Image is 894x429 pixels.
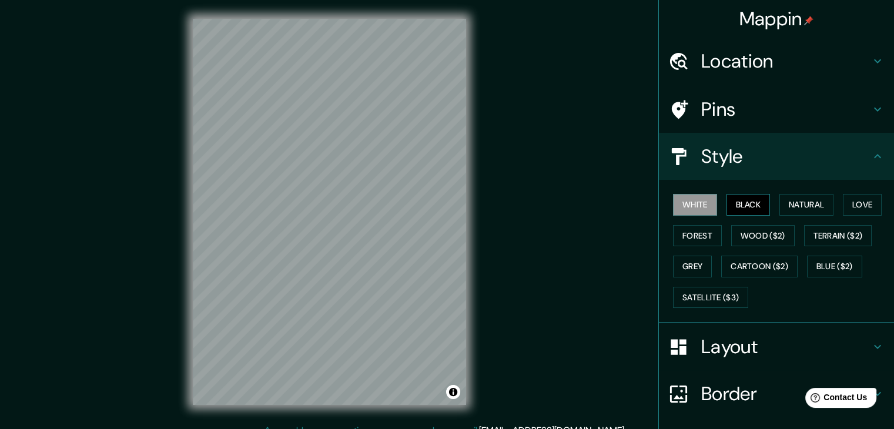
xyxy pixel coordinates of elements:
div: Location [659,38,894,85]
h4: Border [701,382,870,405]
h4: Mappin [739,7,814,31]
button: Black [726,194,771,216]
button: Natural [779,194,833,216]
button: Terrain ($2) [804,225,872,247]
button: Grey [673,256,712,277]
div: Style [659,133,894,180]
h4: Layout [701,335,870,358]
button: Satellite ($3) [673,287,748,309]
button: Toggle attribution [446,385,460,399]
button: Love [843,194,882,216]
canvas: Map [193,19,466,405]
button: Cartoon ($2) [721,256,798,277]
iframe: Help widget launcher [789,383,881,416]
h4: Location [701,49,870,73]
button: White [673,194,717,216]
h4: Pins [701,98,870,121]
div: Border [659,370,894,417]
img: pin-icon.png [804,16,813,25]
div: Layout [659,323,894,370]
button: Forest [673,225,722,247]
button: Wood ($2) [731,225,795,247]
div: Pins [659,86,894,133]
button: Blue ($2) [807,256,862,277]
h4: Style [701,145,870,168]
